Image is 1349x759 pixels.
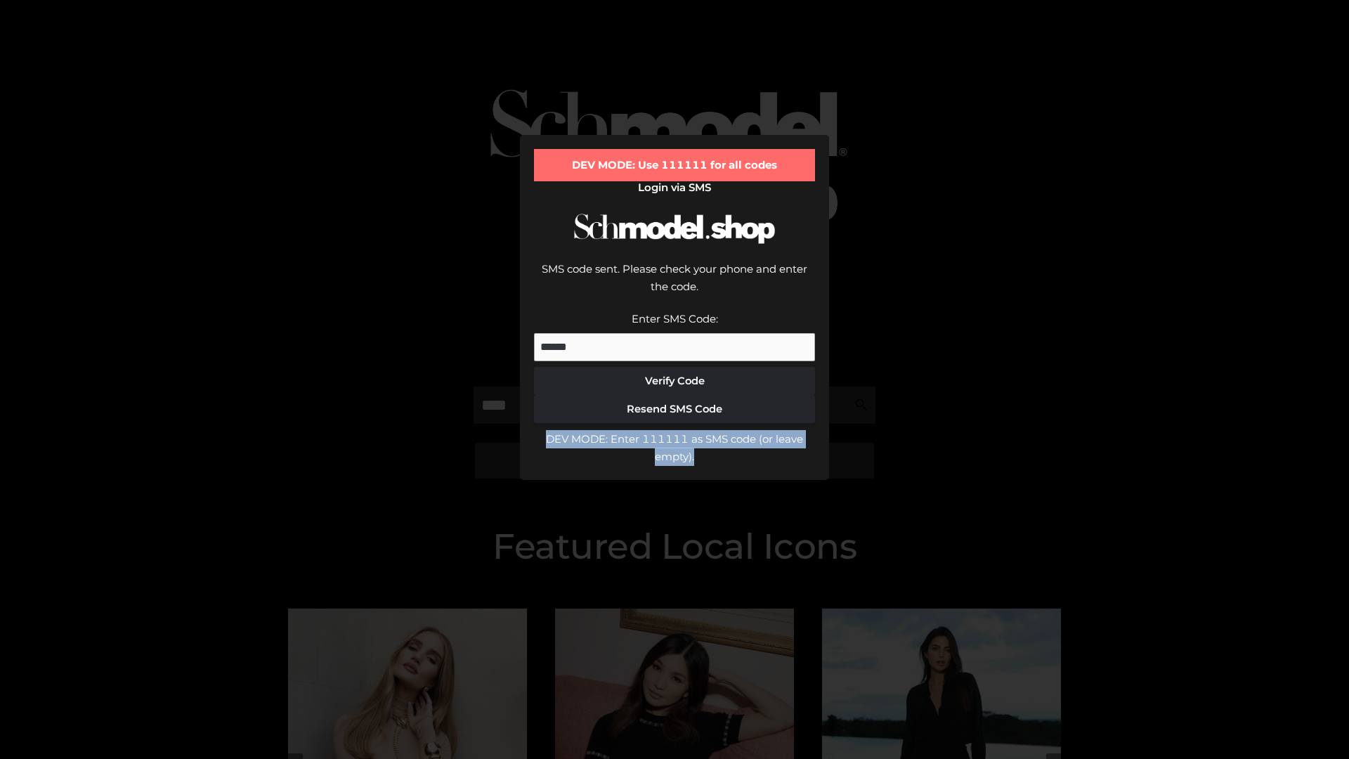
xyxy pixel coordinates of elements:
button: Verify Code [534,367,815,395]
h2: Login via SMS [534,181,815,194]
img: Schmodel Logo [569,201,780,257]
div: SMS code sent. Please check your phone and enter the code. [534,260,815,310]
div: DEV MODE: Enter 111111 as SMS code (or leave empty). [534,430,815,466]
label: Enter SMS Code: [632,312,718,325]
button: Resend SMS Code [534,395,815,423]
div: DEV MODE: Use 111111 for all codes [534,149,815,181]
